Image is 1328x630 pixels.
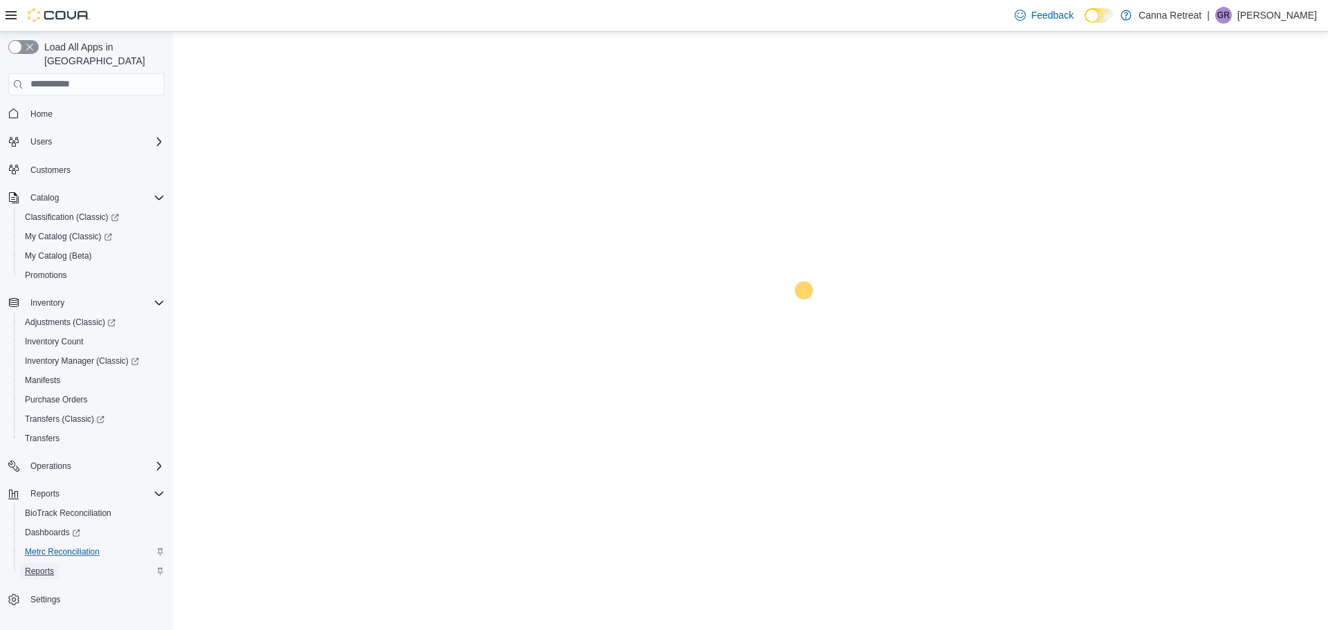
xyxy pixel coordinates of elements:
[28,8,90,22] img: Cova
[25,458,165,474] span: Operations
[1207,7,1210,24] p: |
[14,351,170,371] a: Inventory Manager (Classic)
[19,411,165,427] span: Transfers (Classic)
[3,160,170,180] button: Customers
[19,372,66,389] a: Manifests
[19,353,165,369] span: Inventory Manager (Classic)
[30,165,71,176] span: Customers
[19,267,165,284] span: Promotions
[14,409,170,429] a: Transfers (Classic)
[25,485,65,502] button: Reports
[14,562,170,581] button: Reports
[14,503,170,523] button: BioTrack Reconciliation
[25,250,92,261] span: My Catalog (Beta)
[30,109,53,120] span: Home
[19,430,65,447] a: Transfers
[14,523,170,542] a: Dashboards
[1085,8,1114,23] input: Dark Mode
[14,429,170,448] button: Transfers
[25,295,165,311] span: Inventory
[19,505,117,521] a: BioTrack Reconciliation
[19,411,110,427] a: Transfers (Classic)
[1138,7,1201,24] p: Canna Retreat
[750,271,854,375] img: cova-loader
[25,106,58,122] a: Home
[39,40,165,68] span: Load All Apps in [GEOGRAPHIC_DATA]
[3,104,170,124] button: Home
[25,566,54,577] span: Reports
[1217,7,1230,24] span: GR
[14,390,170,409] button: Purchase Orders
[3,132,170,151] button: Users
[25,161,165,178] span: Customers
[25,394,88,405] span: Purchase Orders
[14,313,170,332] a: Adjustments (Classic)
[25,336,84,347] span: Inventory Count
[30,192,59,203] span: Catalog
[19,505,165,521] span: BioTrack Reconciliation
[19,228,118,245] a: My Catalog (Classic)
[3,188,170,207] button: Catalog
[25,433,59,444] span: Transfers
[25,591,165,608] span: Settings
[25,231,112,242] span: My Catalog (Classic)
[19,430,165,447] span: Transfers
[19,209,124,225] a: Classification (Classic)
[19,314,165,331] span: Adjustments (Classic)
[3,484,170,503] button: Reports
[14,266,170,285] button: Promotions
[14,332,170,351] button: Inventory Count
[19,228,165,245] span: My Catalog (Classic)
[14,207,170,227] a: Classification (Classic)
[19,314,121,331] a: Adjustments (Classic)
[3,293,170,313] button: Inventory
[30,461,71,472] span: Operations
[25,355,139,367] span: Inventory Manager (Classic)
[19,248,165,264] span: My Catalog (Beta)
[19,333,89,350] a: Inventory Count
[25,162,76,178] a: Customers
[19,524,165,541] span: Dashboards
[25,527,80,538] span: Dashboards
[1009,1,1079,29] a: Feedback
[25,414,104,425] span: Transfers (Classic)
[19,267,73,284] a: Promotions
[19,353,145,369] a: Inventory Manager (Classic)
[19,372,165,389] span: Manifests
[25,546,100,557] span: Metrc Reconciliation
[3,456,170,476] button: Operations
[25,375,60,386] span: Manifests
[25,295,70,311] button: Inventory
[14,371,170,390] button: Manifests
[30,136,52,147] span: Users
[25,133,165,150] span: Users
[25,270,67,281] span: Promotions
[30,297,64,308] span: Inventory
[25,591,66,608] a: Settings
[1237,7,1317,24] p: [PERSON_NAME]
[19,544,165,560] span: Metrc Reconciliation
[25,458,77,474] button: Operations
[3,589,170,609] button: Settings
[25,105,165,122] span: Home
[30,488,59,499] span: Reports
[25,485,165,502] span: Reports
[14,246,170,266] button: My Catalog (Beta)
[19,524,86,541] a: Dashboards
[19,563,59,580] a: Reports
[30,594,60,605] span: Settings
[19,333,165,350] span: Inventory Count
[25,189,64,206] button: Catalog
[25,189,165,206] span: Catalog
[19,209,165,225] span: Classification (Classic)
[14,227,170,246] a: My Catalog (Classic)
[19,563,165,580] span: Reports
[1031,8,1073,22] span: Feedback
[14,542,170,562] button: Metrc Reconciliation
[19,544,105,560] a: Metrc Reconciliation
[19,391,93,408] a: Purchase Orders
[25,317,116,328] span: Adjustments (Classic)
[1215,7,1232,24] div: Gustavo Ramos
[19,248,98,264] a: My Catalog (Beta)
